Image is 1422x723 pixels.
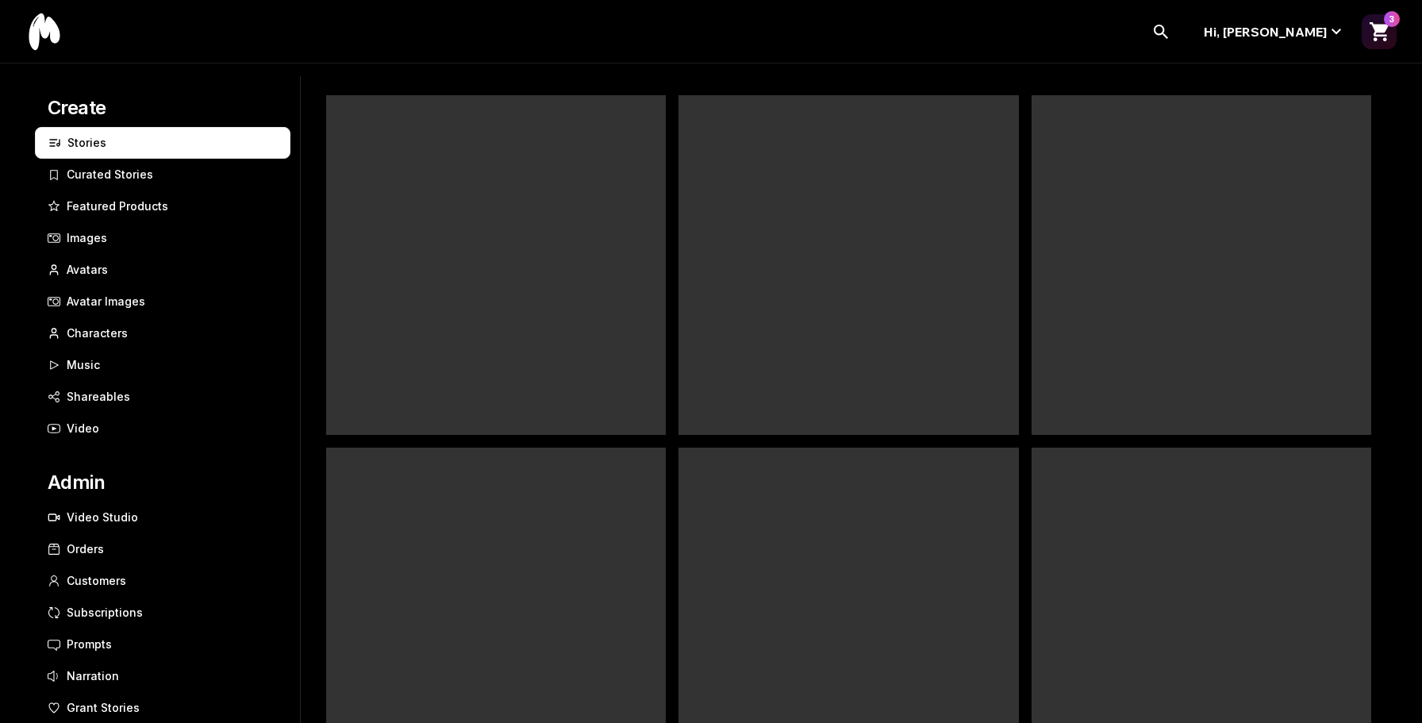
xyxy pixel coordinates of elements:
button: Shareables [35,381,290,413]
button: Stories [35,127,290,159]
div: 3 [1384,10,1400,26]
a: Subscriptions [35,606,290,622]
button: Orders [35,533,290,565]
a: Orders [35,543,290,559]
a: Stories [35,137,290,152]
button: Customers [35,565,290,597]
a: Customers [35,575,290,590]
button: Characters [35,317,290,349]
button: Images [35,222,290,254]
button: Avatars [35,254,290,286]
button: Avatar Images [35,286,290,317]
button: Subscriptions [35,597,290,629]
h2: Create [35,95,290,121]
a: Video Studio [35,511,290,527]
a: Avatar Images [35,295,290,311]
a: Avatars [35,263,290,279]
a: Video [35,422,290,438]
button: Open cart [1362,14,1397,49]
a: Music [35,359,290,375]
h2: Admin [35,470,290,495]
button: Video Studio [35,502,290,533]
a: Shareables [35,390,290,406]
a: Curated Stories [35,168,290,184]
a: Featured Products [35,200,290,216]
button: Music [35,349,290,381]
span: Hi, [PERSON_NAME] [1204,22,1327,41]
button: Prompts [35,629,290,660]
button: Video [35,413,290,444]
a: Grant Stories [35,702,290,717]
button: Curated Stories [35,159,290,190]
a: Prompts [35,638,290,654]
button: Narration [35,660,290,692]
a: Images [35,232,290,248]
button: Featured Products [35,190,290,222]
a: Narration [35,670,290,686]
a: Characters [35,327,290,343]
